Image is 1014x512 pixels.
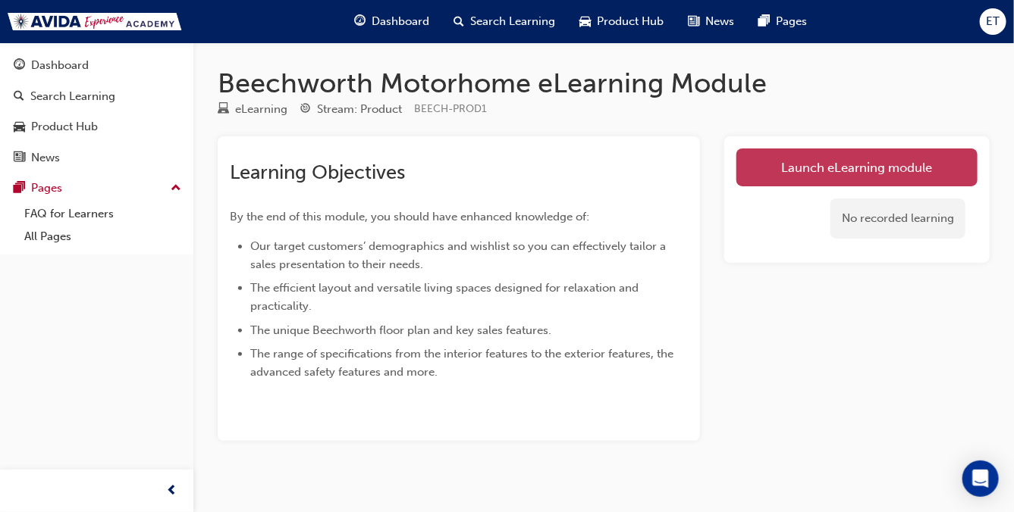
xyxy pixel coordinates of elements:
[442,6,568,37] a: search-iconSearch Learning
[218,103,229,117] span: learningResourceType_ELEARNING-icon
[218,67,990,100] h1: Beechworth Motorhome eLearning Module
[355,12,366,31] span: guage-icon
[14,90,24,104] span: search-icon
[6,144,187,172] a: News
[218,100,287,119] div: Type
[31,149,60,167] div: News
[250,281,642,313] span: The efficient layout and versatile living spaces designed for relaxation and practicality.
[30,88,115,105] div: Search Learning
[250,347,677,379] span: The range of specifications from the interior features to the exterior features, the advanced saf...
[250,239,669,271] span: Our target customers’ demographics and wishlist so you can effectively tailor a sales presentatio...
[14,182,25,195] span: pages-icon
[300,100,402,119] div: Stream
[736,148,978,186] a: Launch eLearning module
[230,161,405,184] span: Learning Objectives
[14,59,25,73] span: guage-icon
[372,13,430,30] span: Dashboard
[759,12,771,31] span: pages-icon
[235,101,287,118] div: eLearning
[167,482,178,501] span: prev-icon
[6,174,187,202] button: Pages
[14,151,25,165] span: news-icon
[18,225,187,248] a: All Pages
[471,13,556,30] span: Search Learning
[706,13,735,30] span: News
[987,13,1000,30] span: ET
[31,118,98,136] div: Product Hub
[6,83,187,111] a: Search Learning
[18,202,187,226] a: FAQ for Learners
[568,6,677,37] a: car-iconProduct Hub
[414,102,487,115] span: Learning resource code
[6,52,187,80] a: Dashboard
[31,57,89,74] div: Dashboard
[14,120,25,134] span: car-icon
[31,180,62,197] div: Pages
[580,12,592,31] span: car-icon
[343,6,442,37] a: guage-iconDashboard
[980,8,1006,35] button: ET
[454,12,465,31] span: search-icon
[6,48,187,174] button: DashboardSearch LearningProduct HubNews
[777,13,808,30] span: Pages
[250,323,551,337] span: The unique Beechworth floor plan and key sales features.
[598,13,664,30] span: Product Hub
[747,6,820,37] a: pages-iconPages
[830,198,965,239] div: No recorded learning
[8,13,182,30] img: Trak
[300,103,311,117] span: target-icon
[677,6,747,37] a: news-iconNews
[317,101,402,118] div: Stream: Product
[962,460,999,497] div: Open Intercom Messenger
[6,113,187,141] a: Product Hub
[171,179,181,198] span: up-icon
[230,210,589,223] span: By the end of this module, you should have enhanced knowledge of:
[689,12,700,31] span: news-icon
